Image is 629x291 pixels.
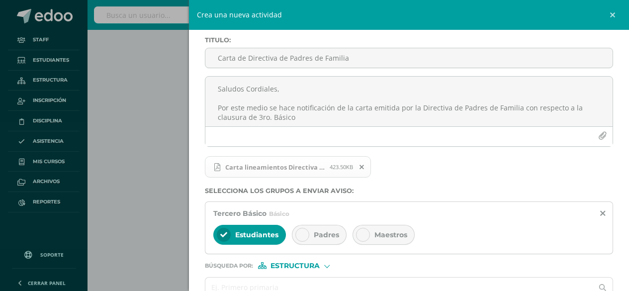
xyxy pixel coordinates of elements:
[270,263,320,269] span: Estructura
[205,36,614,44] label: Titulo :
[205,156,371,178] span: Carta lineamientos Directiva 3ro. 2025 Completo.pdf
[205,263,253,269] span: Búsqueda por :
[374,230,407,239] span: Maestros
[330,163,353,171] span: 423.50KB
[213,209,267,218] span: Tercero Básico
[205,48,613,68] input: Titulo
[258,262,333,269] div: [object Object]
[235,230,278,239] span: Estudiantes
[205,77,613,126] textarea: Saludos Cordiales, Por este medio se hace notificación de la carta emitida por la Directiva de Pa...
[354,162,370,173] span: Remover archivo
[269,210,289,217] span: Básico
[314,230,339,239] span: Padres
[220,163,330,171] span: Carta lineamientos Directiva 3ro. 2025 Completo.pdf
[205,187,614,194] label: Selecciona los grupos a enviar aviso :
